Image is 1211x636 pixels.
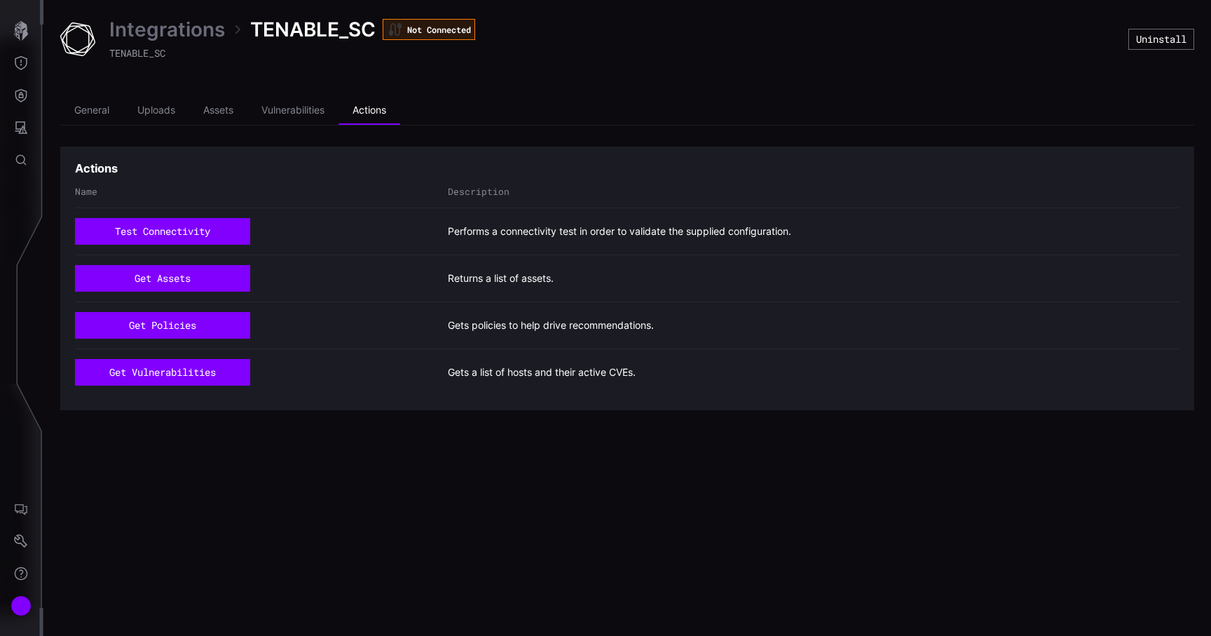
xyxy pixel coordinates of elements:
div: Not Connected [383,19,475,40]
span: Returns a list of assets. [448,272,554,285]
li: Assets [189,97,247,125]
span: TENABLE_SC [109,46,165,60]
button: get vulnerabilities [75,359,250,386]
span: Gets policies to help drive recommendations. [448,319,654,332]
li: Uploads [123,97,189,125]
button: Uninstall [1128,29,1194,50]
span: Gets a list of hosts and their active CVEs. [448,366,636,379]
li: General [60,97,123,125]
a: Integrations [109,17,225,42]
button: get assets [75,265,250,292]
div: Description [448,186,1179,198]
li: Actions [338,97,400,125]
button: get policies [75,312,250,339]
h3: Actions [75,161,118,176]
img: Tenable SC [60,22,95,57]
span: TENABLE_SC [250,17,376,42]
button: test connectivity [75,218,250,245]
span: Performs a connectivity test in order to validate the supplied configuration. [448,225,791,238]
div: Name [75,186,441,198]
li: Vulnerabilities [247,97,338,125]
